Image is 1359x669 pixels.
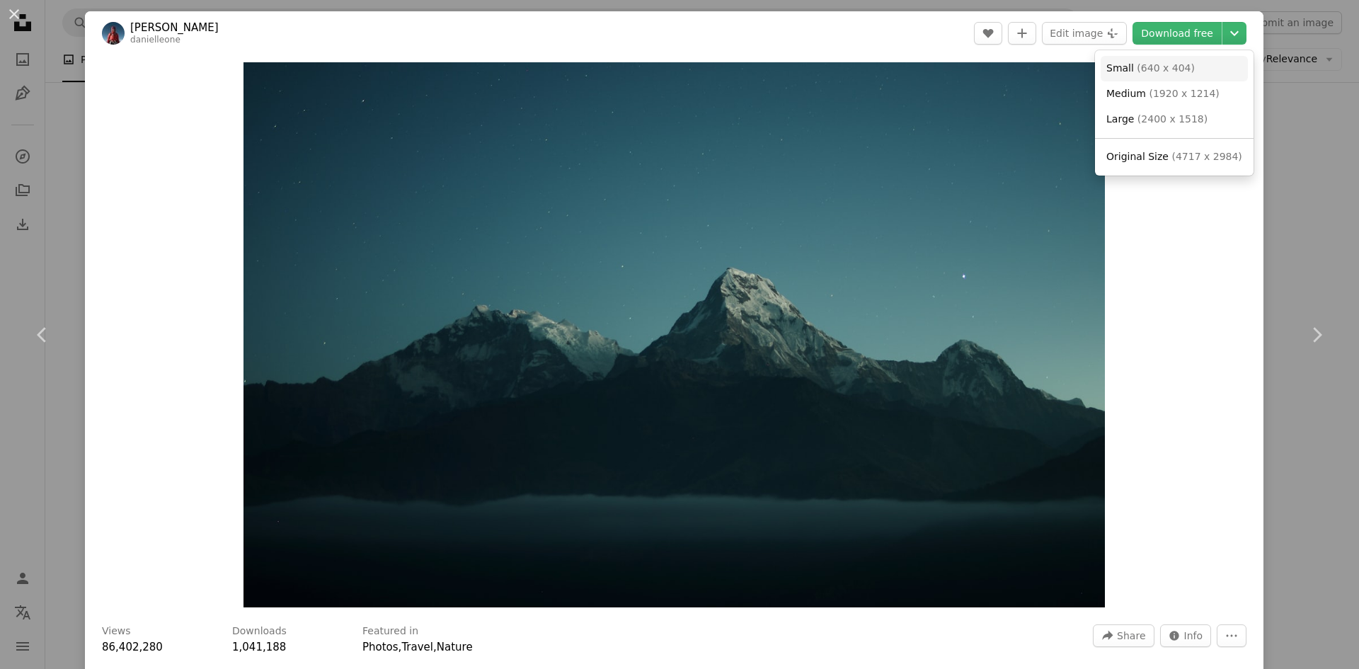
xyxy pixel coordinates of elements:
[1149,88,1219,99] span: ( 1920 x 1214 )
[1095,50,1254,176] div: Choose download size
[1106,113,1134,125] span: Large
[1137,113,1208,125] span: ( 2400 x 1518 )
[1106,151,1169,162] span: Original Size
[1137,62,1195,74] span: ( 640 x 404 )
[1106,88,1146,99] span: Medium
[1222,22,1246,45] button: Choose download size
[1106,62,1134,74] span: Small
[1171,151,1242,162] span: ( 4717 x 2984 )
